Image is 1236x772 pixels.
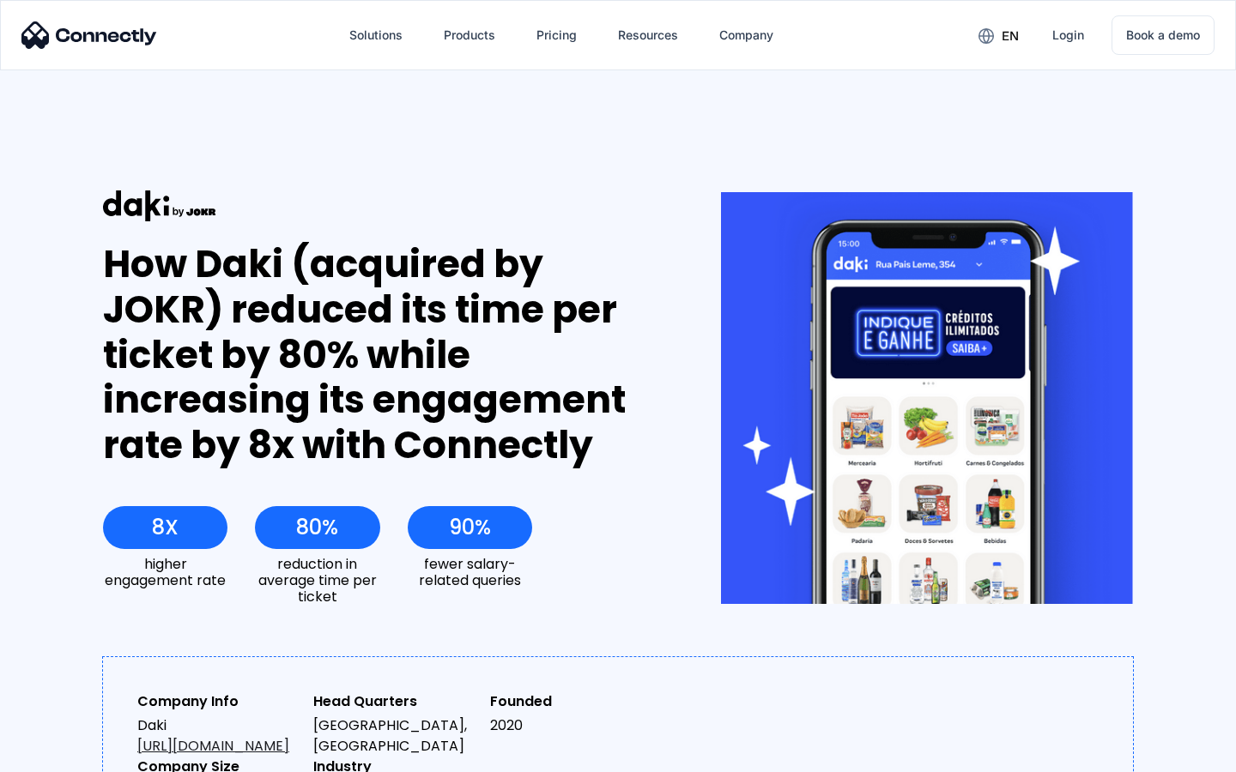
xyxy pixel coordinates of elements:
div: Head Quarters [313,691,476,712]
div: 90% [449,516,491,540]
div: 80% [296,516,338,540]
div: 2020 [490,715,652,736]
div: 8X [152,516,179,540]
div: en [1002,24,1019,48]
div: fewer salary-related queries [408,556,532,588]
a: Book a demo [1112,15,1215,55]
div: How Daki (acquired by JOKR) reduced its time per ticket by 80% while increasing its engagement ra... [103,242,658,468]
aside: Language selected: English [17,742,103,766]
div: Login [1052,23,1084,47]
a: Login [1039,15,1098,56]
div: [GEOGRAPHIC_DATA], [GEOGRAPHIC_DATA] [313,715,476,757]
ul: Language list [34,742,103,766]
div: higher engagement rate [103,556,227,588]
img: Connectly Logo [21,21,157,49]
div: Company Info [137,691,300,712]
div: Pricing [536,23,577,47]
a: [URL][DOMAIN_NAME] [137,736,289,756]
div: reduction in average time per ticket [255,556,379,606]
div: Products [444,23,495,47]
a: Pricing [523,15,591,56]
div: Founded [490,691,652,712]
div: Daki [137,715,300,757]
div: Resources [618,23,678,47]
div: Solutions [349,23,403,47]
div: Company [719,23,773,47]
